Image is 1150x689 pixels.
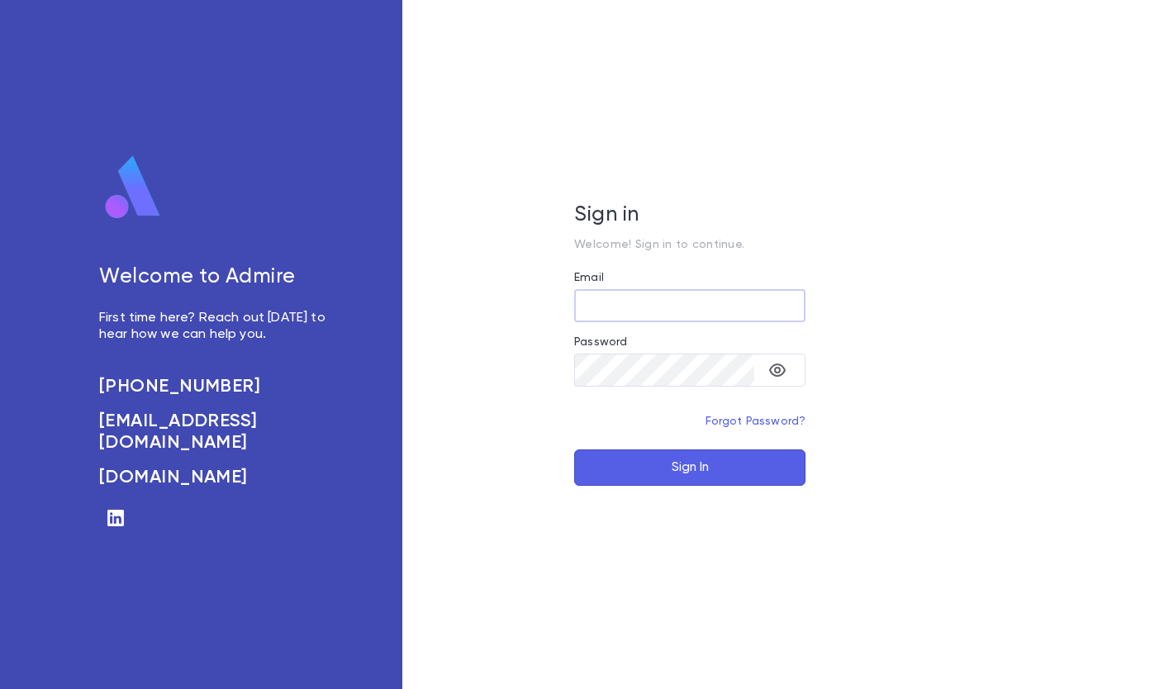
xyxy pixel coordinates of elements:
button: toggle password visibility [761,354,794,387]
h5: Welcome to Admire [99,265,336,290]
h5: Sign in [574,203,805,228]
img: logo [99,154,167,221]
button: Sign In [574,449,805,486]
a: [PHONE_NUMBER] [99,376,336,397]
p: Welcome! Sign in to continue. [574,238,805,251]
a: Forgot Password? [706,416,806,427]
label: Password [574,335,627,349]
p: First time here? Reach out [DATE] to hear how we can help you. [99,310,336,343]
a: [DOMAIN_NAME] [99,467,336,488]
label: Email [574,271,604,284]
a: [EMAIL_ADDRESS][DOMAIN_NAME] [99,411,336,454]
